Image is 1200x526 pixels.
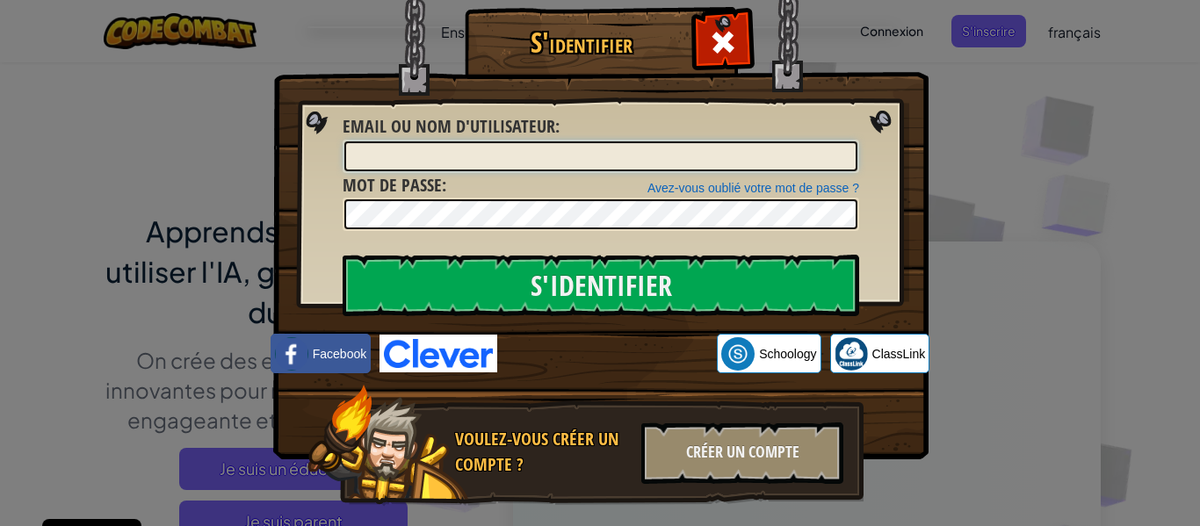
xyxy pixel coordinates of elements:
[455,427,631,477] div: Voulez-vous créer un compte ?
[835,337,868,371] img: classlink-logo-small.png
[721,337,755,371] img: schoology.png
[343,255,859,316] input: S'identifier
[647,181,859,195] a: Avez-vous oublié votre mot de passe ?
[275,337,308,371] img: facebook_small.png
[343,173,446,198] label: :
[497,335,717,373] iframe: Bouton "Se connecter avec Google"
[343,114,555,138] span: Email ou nom d'utilisateur
[469,27,693,58] h1: S'identifier
[343,114,560,140] label: :
[872,345,926,363] span: ClassLink
[343,173,442,197] span: Mot de passe
[759,345,816,363] span: Schoology
[380,335,497,372] img: clever-logo-blue.png
[641,422,843,484] div: Créer un compte
[313,345,366,363] span: Facebook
